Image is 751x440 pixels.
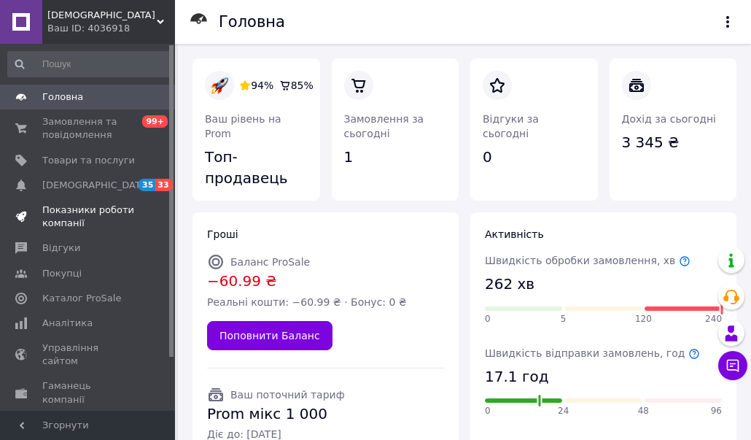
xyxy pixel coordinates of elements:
span: 85% [291,80,314,91]
span: 48 [638,405,649,417]
span: Гроші [207,228,238,240]
span: Гаманець компанії [42,379,135,406]
span: 99+ [142,115,168,128]
span: 33 [155,179,172,191]
span: [DEMOGRAPHIC_DATA] [42,179,150,192]
span: 24 [558,405,569,417]
span: Покупці [42,267,82,280]
span: Реальні кошти: −60.99 ₴ · Бонус: 0 ₴ [207,295,407,309]
span: Активність [485,228,544,240]
span: 96 [711,405,722,417]
span: 17.1 год [485,366,548,387]
a: Поповнити Баланс [207,321,332,350]
span: Відгуки [42,242,80,255]
span: Prom мікс 1 000 [207,404,345,425]
span: Баланс ProSale [230,256,310,268]
span: −60.99 ₴ [207,271,407,292]
span: Управління сайтом [42,341,135,368]
span: Ваш поточний тариф [230,389,345,401]
span: 120 [635,313,652,325]
input: Пошук [7,51,172,77]
span: Каталог ProSale [42,292,121,305]
span: 0 [485,405,491,417]
button: Чат з покупцем [718,351,747,380]
span: Швидкість відправки замовлень, год [485,347,700,359]
span: 0 [485,313,491,325]
h1: Головна [219,13,285,31]
span: Головна [42,90,83,104]
span: Бібліофіл [47,9,157,22]
span: 262 хв [485,274,534,295]
span: 240 [705,313,722,325]
span: Показники роботи компанії [42,204,135,230]
span: Замовлення та повідомлення [42,115,135,142]
span: 94% [251,80,273,91]
span: Аналітика [42,317,93,330]
span: 35 [139,179,155,191]
span: Швидкість обробки замовлення, хв [485,255,690,266]
span: 5 [561,313,567,325]
div: Ваш ID: 4036918 [47,22,175,35]
span: Товари та послуги [42,154,135,167]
